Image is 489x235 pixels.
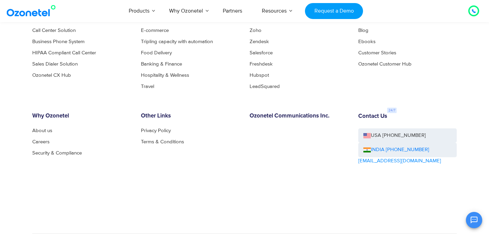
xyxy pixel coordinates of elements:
a: Privacy Policy [141,128,171,133]
a: Terms & Conditions [141,139,184,144]
a: About us [32,128,52,133]
a: Food Delivery [141,50,172,55]
a: Zendesk [250,39,269,44]
a: Sales Dialer Solution [32,61,78,67]
a: Salesforce [250,50,273,55]
a: Freshdesk [250,61,273,67]
a: Banking & Finance [141,61,182,67]
a: Call Center Solution [32,28,76,33]
a: Ozonetel Customer Hub [358,61,412,67]
a: Hospitality & Wellness [141,73,189,78]
a: Ozonetel CX Hub [32,73,71,78]
a: LeadSquared [250,84,280,89]
a: Zoho [250,28,261,33]
a: Hubspot [250,73,269,78]
a: Ebooks [358,39,376,44]
a: HIPAA Compliant Call Center [32,50,96,55]
h6: Why Ozonetel [32,113,131,120]
a: Careers [32,139,50,144]
a: Security & Compliance [32,150,82,156]
img: ind-flag.png [363,147,371,152]
h6: Contact Us [358,113,387,120]
h6: Ozonetel Communications Inc. [250,113,348,120]
a: USA [PHONE_NUMBER] [358,128,457,143]
img: us-flag.png [363,133,371,138]
a: INDIA [PHONE_NUMBER] [363,146,429,154]
a: Travel [141,84,154,89]
a: Business Phone System [32,39,85,44]
a: Blog [358,28,368,33]
a: E-commerce [141,28,169,33]
h6: Other Links [141,113,239,120]
a: Tripling capacity with automation [141,39,213,44]
a: Customer Stories [358,50,396,55]
button: Open chat [466,212,482,228]
a: Request a Demo [305,3,363,19]
a: [EMAIL_ADDRESS][DOMAIN_NAME] [358,157,441,165]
